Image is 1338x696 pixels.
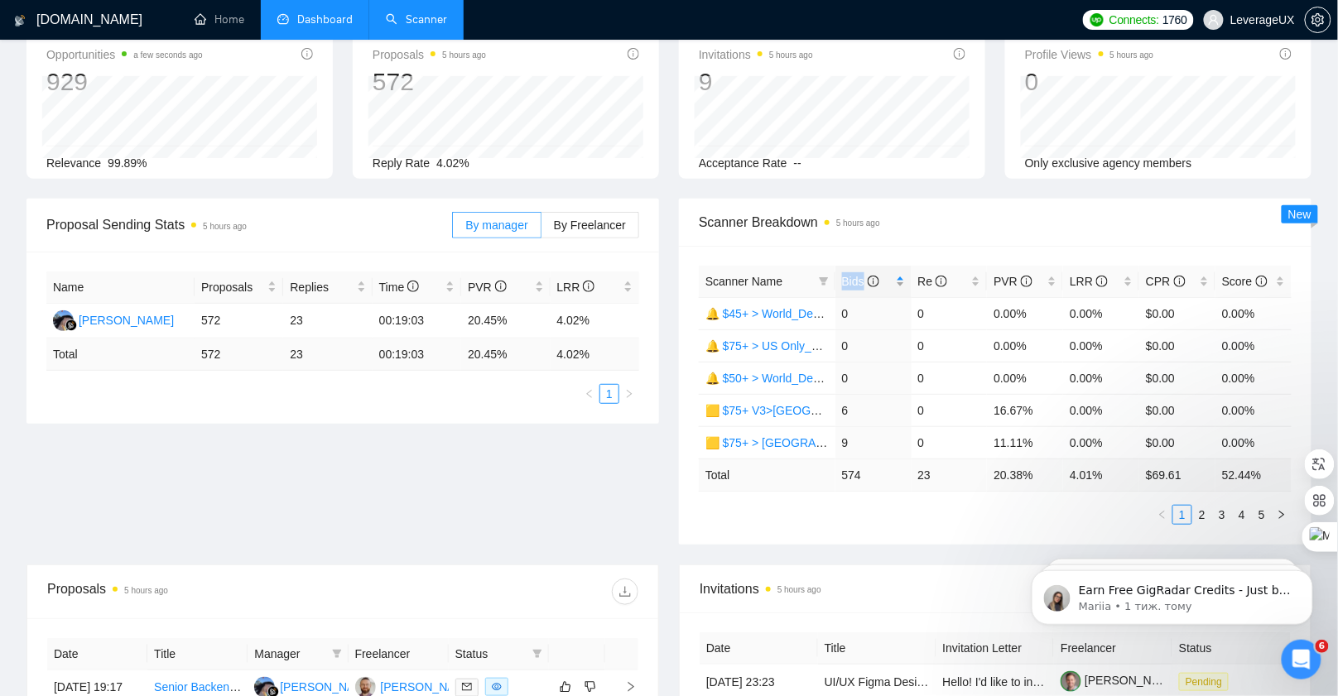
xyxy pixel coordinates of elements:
span: Acceptance Rate [699,156,787,170]
span: info-circle [495,281,507,292]
th: Replies [283,271,372,304]
div: [PERSON_NAME] [280,678,375,696]
td: 0.00% [987,297,1063,329]
span: filter [532,649,542,659]
td: 572 [195,304,283,338]
td: Total [46,338,195,371]
span: filter [816,269,832,294]
li: 4 [1232,505,1252,525]
a: 2 [1193,506,1211,524]
span: 99.89% [108,156,147,170]
time: 5 hours ago [203,222,247,231]
span: Connects: [1109,11,1159,29]
iframe: Intercom live chat [1282,640,1321,679]
td: $0.00 [1139,297,1215,329]
img: logo [14,7,26,34]
a: AA[PERSON_NAME] [53,313,174,326]
a: setting [1305,13,1331,26]
span: download [613,585,638,598]
div: [PERSON_NAME] [381,678,476,696]
time: a few seconds ago [133,50,202,60]
th: Proposals [195,271,283,304]
td: 0 [912,362,988,394]
td: 23 [283,304,372,338]
td: 20.38 % [987,458,1063,491]
span: info-circle [1096,276,1108,287]
span: By Freelancer [554,218,626,232]
li: Next Page [1272,505,1292,525]
td: 0 [912,297,988,329]
th: Freelancer [349,638,449,670]
td: $0.00 [1139,426,1215,458]
td: $0.00 [1139,394,1215,426]
span: Time [379,281,419,294]
img: c1ubs3Re8m653Oj37xRJv3B2W9w47HdBbQsc91qxwEeJplF8-F2OmN4eYf47k8ubBe [1061,671,1081,692]
span: 1760 [1162,11,1187,29]
button: right [1272,505,1292,525]
td: $0.00 [1139,329,1215,362]
span: dashboard [277,13,289,25]
span: setting [1306,13,1331,26]
td: 9 [835,426,912,458]
span: info-circle [583,281,594,292]
a: AA[PERSON_NAME] [254,679,375,693]
li: Previous Page [580,384,599,404]
button: right [619,384,639,404]
time: 5 hours ago [442,50,486,60]
span: info-circle [954,48,965,60]
span: Scanner Name [705,275,782,288]
button: download [612,578,638,605]
span: info-circle [936,276,947,287]
iframe: Intercom notifications повідомлення [1007,535,1338,651]
a: 3 [1213,506,1231,524]
a: UI/UX Figma Designer Needed for Consumer Shopping App (Fashion / Retail MVP) [825,675,1253,689]
td: 0.00% [1215,394,1292,426]
span: info-circle [868,276,879,287]
span: Bids [842,275,879,288]
a: AK[PERSON_NAME] [355,679,476,693]
span: mail [462,682,472,692]
span: info-circle [407,281,419,292]
time: 5 hours ago [777,585,821,594]
span: info-circle [1021,276,1032,287]
th: Name [46,271,195,304]
span: info-circle [628,48,639,60]
td: $ 69.61 [1139,458,1215,491]
span: Profile Views [1025,45,1154,65]
a: 1 [600,385,618,403]
span: By manager [465,218,527,232]
td: 20.45 % [461,338,550,371]
span: LRR [1070,275,1108,288]
div: 9 [699,66,813,98]
td: 0.00% [1215,362,1292,394]
td: $0.00 [1139,362,1215,394]
span: info-circle [1256,276,1268,287]
td: 4.02 % [551,338,639,371]
a: 🟨 $75+ V3>[GEOGRAPHIC_DATA]+[GEOGRAPHIC_DATA] Only_Tony-UX/UI_General [705,404,1162,417]
a: 🔔 $75+ > US Only_Design Only_General [705,339,922,353]
button: setting [1305,7,1331,33]
span: LRR [557,281,595,294]
td: 0.00% [1063,362,1139,394]
span: 6 [1316,640,1329,653]
span: Replies [290,278,353,296]
span: CPR [1146,275,1185,288]
span: right [1277,510,1287,520]
span: right [612,681,637,693]
span: Manager [254,645,325,663]
td: 0 [835,329,912,362]
td: 0.00% [1063,394,1139,426]
td: 11.11% [987,426,1063,458]
a: homeHome [195,12,244,26]
td: 16.67% [987,394,1063,426]
span: Status [455,645,526,663]
a: Senior Backend Automation Engineer Autonomous crawler ecosystem Reverse engineering mobile [154,680,661,694]
td: 0 [835,297,912,329]
td: 6 [835,394,912,426]
span: info-circle [1174,276,1186,287]
td: 0.00% [1063,329,1139,362]
td: 0.00% [987,362,1063,394]
th: Title [818,632,936,665]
